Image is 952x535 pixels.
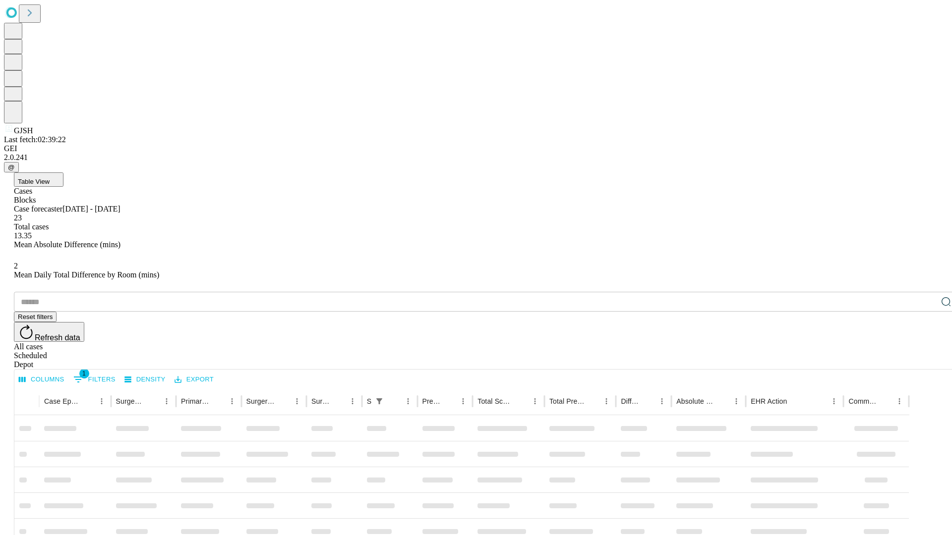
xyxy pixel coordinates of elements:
button: Menu [95,394,109,408]
button: Refresh data [14,322,84,342]
div: Primary Service [181,397,210,405]
div: Case Epic Id [44,397,80,405]
button: Table View [14,172,63,187]
div: Comments [848,397,877,405]
div: 1 active filter [372,394,386,408]
button: Menu [599,394,613,408]
button: Menu [729,394,743,408]
button: Menu [225,394,239,408]
button: Sort [586,394,599,408]
div: Total Scheduled Duration [477,397,513,405]
div: Difference [621,397,640,405]
span: 1 [79,369,89,378]
span: @ [8,163,15,171]
button: Menu [456,394,470,408]
button: Show filters [372,394,386,408]
button: Reset filters [14,312,57,322]
div: Total Predicted Duration [549,397,585,405]
button: Sort [641,394,655,408]
span: Mean Absolute Difference (mins) [14,240,120,249]
button: Export [172,372,216,387]
div: Surgery Date [311,397,331,405]
div: Surgery Name [246,397,275,405]
button: Sort [879,394,892,408]
button: Menu [827,394,841,408]
span: [DATE] - [DATE] [62,205,120,213]
button: Menu [401,394,415,408]
span: Total cases [14,222,49,231]
button: Menu [160,394,174,408]
button: Sort [715,394,729,408]
button: Menu [655,394,669,408]
button: Show filters [71,372,118,387]
span: Case forecaster [14,205,62,213]
span: Reset filters [18,313,53,321]
button: Menu [346,394,359,408]
div: Scheduled In Room Duration [367,397,371,405]
span: Last fetch: 02:39:22 [4,135,66,144]
button: Sort [211,394,225,408]
button: Menu [290,394,304,408]
div: Absolute Difference [676,397,714,405]
button: Sort [387,394,401,408]
span: Table View [18,178,50,185]
button: Sort [81,394,95,408]
div: EHR Action [751,397,787,405]
span: 13.35 [14,231,32,240]
div: 2.0.241 [4,153,948,162]
button: Sort [276,394,290,408]
button: Menu [528,394,542,408]
span: 2 [14,262,18,270]
div: Predicted In Room Duration [422,397,442,405]
button: Menu [892,394,906,408]
span: Refresh data [35,333,80,342]
button: Sort [146,394,160,408]
div: GEI [4,144,948,153]
span: 23 [14,214,22,222]
button: Density [122,372,168,387]
button: Select columns [16,372,67,387]
span: Mean Daily Total Difference by Room (mins) [14,270,159,279]
span: GJSH [14,126,33,135]
button: Sort [514,394,528,408]
div: Surgeon Name [116,397,145,405]
button: Sort [442,394,456,408]
button: Sort [332,394,346,408]
button: @ [4,162,19,172]
button: Sort [788,394,802,408]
